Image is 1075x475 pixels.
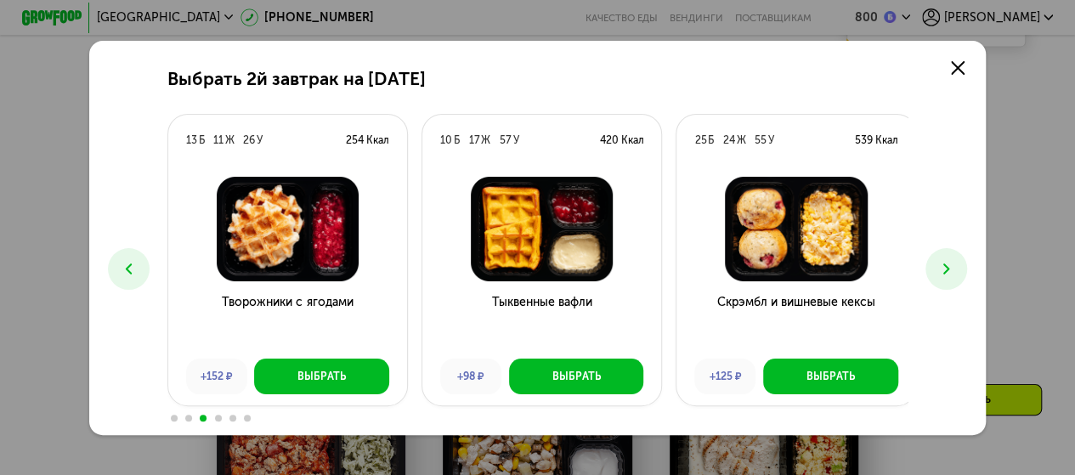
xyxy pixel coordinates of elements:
div: Выбрать [806,369,855,384]
div: 57 [500,133,512,148]
button: Выбрать [763,359,898,394]
div: Ж [481,133,490,148]
div: У [512,133,518,148]
h2: Выбрать 2й завтрак на [DATE] [167,69,426,90]
div: 26 [243,133,255,148]
div: 24 [723,133,735,148]
div: Ж [225,133,235,148]
div: 10 [440,133,452,148]
button: Выбрать [254,359,389,394]
div: У [768,133,774,148]
h3: Тыквенные вафли [422,293,661,347]
div: +125 ₽ [694,359,755,394]
div: 420 Ккал [599,133,643,148]
div: +152 ₽ [186,359,247,394]
div: Б [454,133,460,148]
div: 55 [755,133,767,148]
div: Б [708,133,714,148]
div: 11 [213,133,223,148]
div: 539 Ккал [855,133,898,148]
div: +98 ₽ [440,359,501,394]
div: 17 [468,133,479,148]
div: 13 [186,133,197,148]
div: Ж [737,133,746,148]
div: Выбрать [297,369,346,384]
div: У [257,133,263,148]
div: 254 Ккал [346,133,389,148]
div: 25 [694,133,706,148]
h3: Творожники с ягодами [168,293,407,347]
img: Скрэмбл и вишневые кексы [688,177,903,281]
div: Б [199,133,205,148]
div: Выбрать [552,369,601,384]
img: Творожники с ягодами [180,177,395,281]
img: Тыквенные вафли [434,177,649,281]
button: Выбрать [509,359,644,394]
h3: Скрэмбл и вишневые кексы [676,293,915,347]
